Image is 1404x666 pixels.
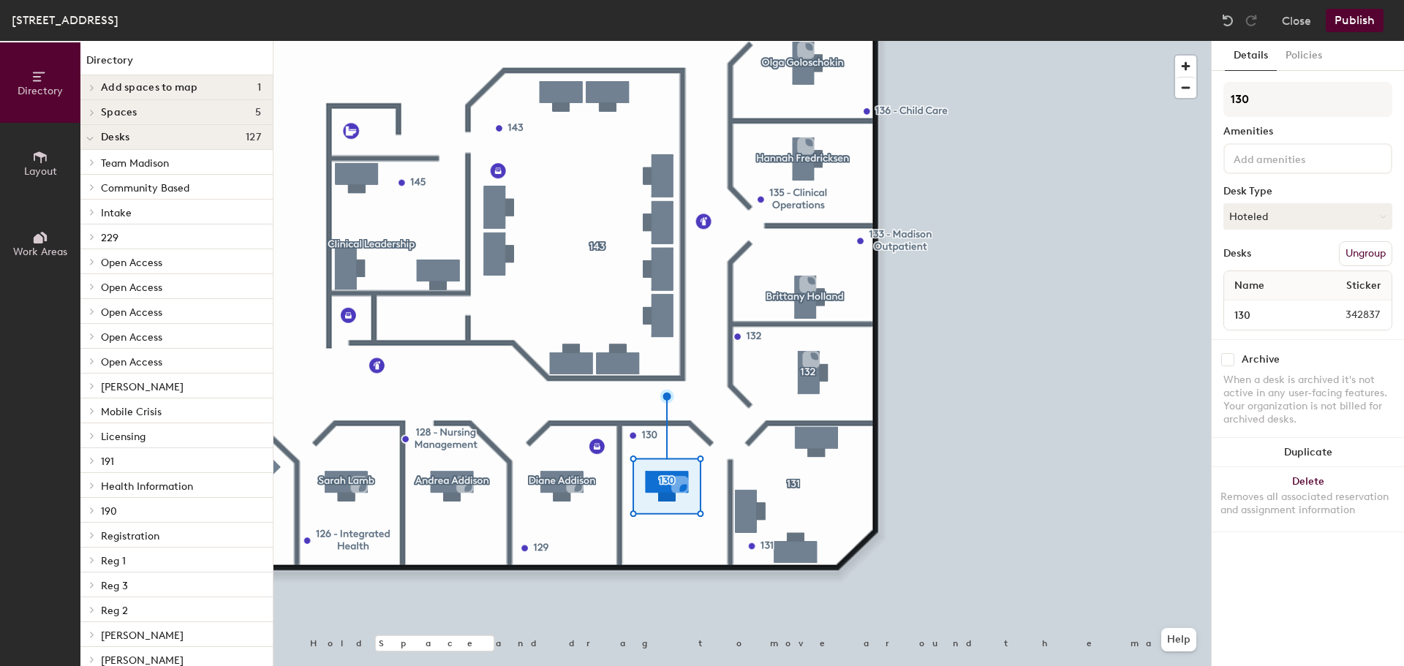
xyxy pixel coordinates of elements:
h1: Directory [80,53,273,75]
span: Directory [18,85,63,97]
span: Sticker [1339,273,1389,299]
span: Spaces [101,107,137,118]
input: Add amenities [1231,149,1362,167]
span: [PERSON_NAME] [101,629,184,642]
span: 191 [101,455,114,468]
button: Hoteled [1223,203,1392,230]
div: Desk Type [1223,186,1392,197]
span: Open Access [101,257,162,269]
span: Open Access [101,356,162,368]
span: Work Areas [13,246,67,258]
span: Health Information [101,480,193,493]
span: Open Access [101,331,162,344]
div: [STREET_ADDRESS] [12,11,118,29]
span: Reg 2 [101,605,128,617]
span: 127 [246,132,261,143]
button: Details [1225,41,1277,71]
span: Layout [24,165,57,178]
span: 5 [255,107,261,118]
button: Policies [1277,41,1331,71]
span: Community Based [101,182,189,194]
button: DeleteRemoves all associated reservation and assignment information [1212,467,1404,531]
button: Help [1161,628,1196,651]
img: Undo [1220,13,1235,28]
span: 342837 [1310,307,1389,323]
span: [PERSON_NAME] [101,381,184,393]
span: Registration [101,530,159,542]
button: Ungroup [1339,241,1392,266]
div: When a desk is archived it's not active in any user-facing features. Your organization is not bil... [1223,374,1392,426]
button: Duplicate [1212,438,1404,467]
img: Redo [1244,13,1258,28]
span: Intake [101,207,132,219]
span: Mobile Crisis [101,406,162,418]
span: Name [1227,273,1272,299]
span: 229 [101,232,118,244]
div: Removes all associated reservation and assignment information [1220,491,1395,517]
span: Desks [101,132,129,143]
span: Team Madison [101,157,169,170]
span: Add spaces to map [101,82,198,94]
span: Reg 3 [101,580,128,592]
div: Archive [1242,354,1280,366]
span: Licensing [101,431,146,443]
button: Publish [1326,9,1384,32]
div: Amenities [1223,126,1392,137]
span: Open Access [101,281,162,294]
div: Desks [1223,248,1251,260]
input: Unnamed desk [1227,305,1310,325]
span: Reg 1 [101,555,126,567]
span: 1 [257,82,261,94]
button: Close [1282,9,1311,32]
span: Open Access [101,306,162,319]
span: 190 [101,505,117,518]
